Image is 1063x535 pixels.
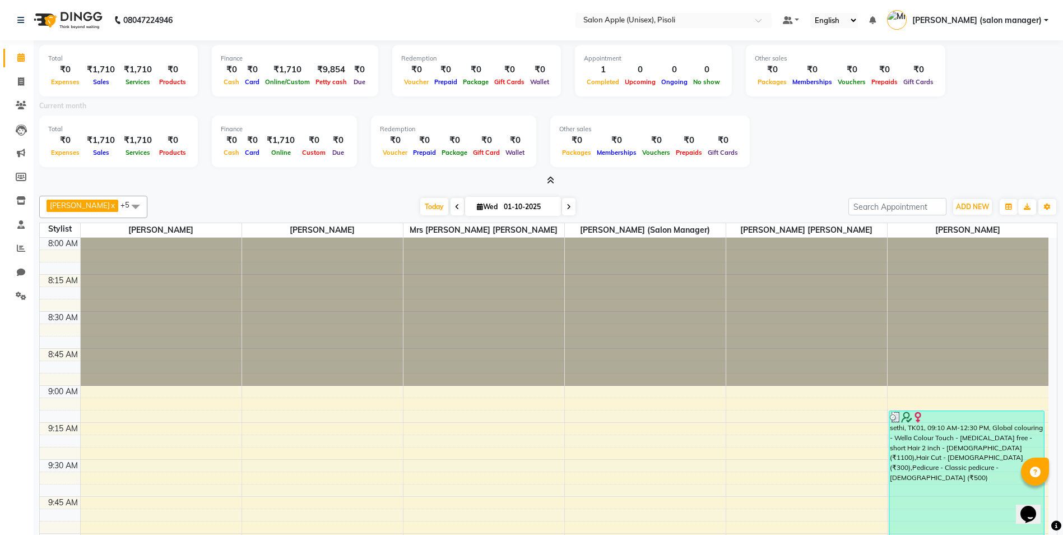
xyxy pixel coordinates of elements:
div: ₹0 [410,134,439,147]
span: Gift Cards [900,78,936,86]
div: ₹0 [439,134,470,147]
div: Finance [221,124,348,134]
span: Gift Card [470,149,503,156]
div: ₹0 [869,63,900,76]
span: Memberships [790,78,835,86]
span: No show [690,78,723,86]
div: ₹1,710 [262,134,299,147]
div: 9:15 AM [46,423,80,435]
span: [PERSON_NAME] [PERSON_NAME] [726,223,887,237]
span: Packages [559,149,594,156]
div: 0 [690,63,723,76]
span: Package [439,149,470,156]
div: Other sales [559,124,741,134]
div: Redemption [401,54,552,63]
div: ₹0 [705,134,741,147]
span: Wallet [503,149,527,156]
span: Gift Cards [491,78,527,86]
div: ₹0 [755,63,790,76]
div: ₹9,854 [313,63,350,76]
b: 08047224946 [123,4,173,36]
span: [PERSON_NAME] [888,223,1049,237]
button: ADD NEW [953,199,992,215]
div: ₹0 [350,63,369,76]
div: ₹0 [470,134,503,147]
span: Wallet [527,78,552,86]
div: ₹0 [790,63,835,76]
iframe: chat widget [1016,490,1052,524]
div: ₹0 [559,134,594,147]
span: ADD NEW [956,202,989,211]
span: [PERSON_NAME] (salon manager) [912,15,1042,26]
span: Due [351,78,368,86]
img: logo [29,4,105,36]
span: [PERSON_NAME] (salon manager) [565,223,726,237]
span: Upcoming [622,78,658,86]
span: [PERSON_NAME] [81,223,242,237]
div: ₹0 [48,134,82,147]
div: 0 [622,63,658,76]
span: Voucher [401,78,431,86]
div: ₹1,710 [119,134,156,147]
div: 1 [584,63,622,76]
div: ₹0 [431,63,460,76]
div: 8:45 AM [46,349,80,361]
span: Card [242,149,262,156]
div: 8:30 AM [46,312,80,324]
div: Finance [221,54,369,63]
span: Prepaid [431,78,460,86]
label: Current month [39,101,86,111]
div: ₹0 [835,63,869,76]
span: Expenses [48,149,82,156]
div: 8:00 AM [46,238,80,250]
div: ₹0 [48,63,82,76]
div: ₹0 [242,134,262,147]
span: Online [268,149,294,156]
div: 8:15 AM [46,275,80,287]
div: ₹0 [639,134,673,147]
span: Cash [221,149,242,156]
div: ₹0 [328,134,348,147]
span: Online/Custom [262,78,313,86]
span: Wed [474,202,500,211]
span: Packages [755,78,790,86]
div: Other sales [755,54,936,63]
span: Card [242,78,262,86]
div: ₹0 [491,63,527,76]
div: 0 [658,63,690,76]
span: Due [329,149,347,156]
span: Ongoing [658,78,690,86]
span: Expenses [48,78,82,86]
span: Package [460,78,491,86]
span: [PERSON_NAME] [242,223,403,237]
a: x [110,201,115,210]
span: Vouchers [639,149,673,156]
div: Total [48,124,189,134]
span: Today [420,198,448,215]
span: Sales [90,78,112,86]
img: Mrs. Poonam Bansal (salon manager) [887,10,907,30]
span: Products [156,78,189,86]
div: ₹0 [156,134,189,147]
div: ₹0 [299,134,328,147]
div: 9:45 AM [46,497,80,509]
div: ₹1,710 [82,134,119,147]
div: ₹0 [242,63,262,76]
div: ₹1,710 [82,63,119,76]
div: ₹0 [221,134,242,147]
span: Mrs [PERSON_NAME] [PERSON_NAME] [403,223,564,237]
span: Prepaids [673,149,705,156]
div: ₹0 [460,63,491,76]
div: ₹1,710 [262,63,313,76]
div: Redemption [380,124,527,134]
div: ₹0 [673,134,705,147]
div: Appointment [584,54,723,63]
span: +5 [120,200,138,209]
div: ₹0 [156,63,189,76]
div: Total [48,54,189,63]
span: Prepaids [869,78,900,86]
div: 9:30 AM [46,460,80,472]
span: Memberships [594,149,639,156]
span: [PERSON_NAME] [50,201,110,210]
span: Vouchers [835,78,869,86]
